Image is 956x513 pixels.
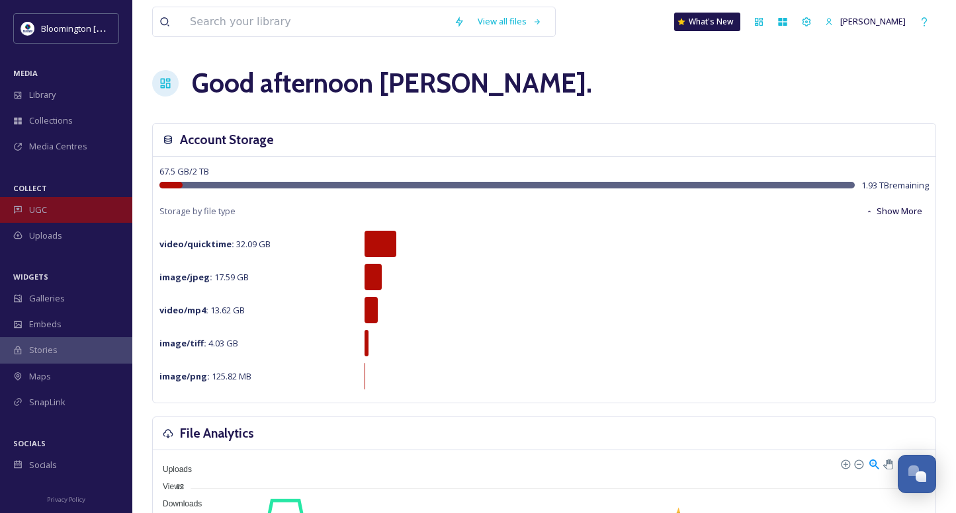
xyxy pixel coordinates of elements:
strong: video/quicktime : [159,238,234,250]
strong: video/mp4 : [159,304,208,316]
a: View all files [471,9,548,34]
span: Bloomington [US_STATE] Travel & Tourism [41,22,206,34]
span: MEDIA [13,68,38,78]
span: Embeds [29,318,62,331]
h3: File Analytics [180,424,254,443]
span: WIDGETS [13,272,48,282]
img: 429649847_804695101686009_1723528578384153789_n.jpg [21,22,34,35]
span: UGC [29,204,47,216]
strong: image/png : [159,370,210,382]
span: Library [29,89,56,101]
button: Open Chat [898,455,936,493]
div: Zoom In [840,459,849,468]
span: SOCIALS [13,438,46,448]
strong: image/tiff : [159,337,206,349]
span: 125.82 MB [159,370,251,382]
span: Uploads [29,229,62,242]
span: Collections [29,114,73,127]
div: Panning [883,459,891,467]
span: 1.93 TB remaining [861,179,929,192]
span: Media Centres [29,140,87,153]
span: Views [153,482,184,491]
span: 32.09 GB [159,238,271,250]
div: Zoom Out [853,459,863,468]
span: Galleries [29,292,65,305]
span: Storage by file type [159,205,236,217]
a: Privacy Policy [47,491,85,506]
span: Stories [29,344,58,356]
span: SnapLink [29,396,65,409]
span: Socials [29,459,57,471]
div: Selection Zoom [868,457,879,469]
span: Privacy Policy [47,495,85,504]
h3: Account Storage [180,130,274,149]
a: What's New [674,13,740,31]
h1: Good afternoon [PERSON_NAME] . [192,63,592,103]
span: 4.03 GB [159,337,238,349]
span: [PERSON_NAME] [840,15,906,27]
span: Uploads [153,465,192,474]
span: 17.59 GB [159,271,249,283]
div: Reset Zoom [898,457,909,469]
input: Search your library [183,7,447,36]
strong: image/jpeg : [159,271,212,283]
tspan: 12 [176,483,184,491]
span: Downloads [153,499,202,508]
span: Maps [29,370,51,383]
button: Show More [859,198,929,224]
span: 13.62 GB [159,304,245,316]
span: 67.5 GB / 2 TB [159,165,209,177]
a: [PERSON_NAME] [818,9,912,34]
span: COLLECT [13,183,47,193]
